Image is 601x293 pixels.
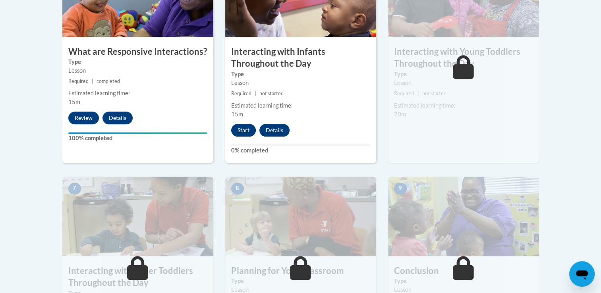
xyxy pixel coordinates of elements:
img: Course Image [225,177,376,256]
label: Type [394,277,533,285]
label: Type [394,70,533,79]
span: not started [259,91,284,96]
h3: Interacting with Older Toddlers Throughout the Day [62,265,213,289]
div: Lesson [231,79,370,87]
label: Type [231,277,370,285]
h3: Interacting with Young Toddlers Throughout the Day [388,46,539,70]
span: Required [231,91,251,96]
div: Estimated learning time: [231,101,370,110]
label: 100% completed [68,134,207,143]
h3: Interacting with Infants Throughout the Day [225,46,376,70]
button: Details [259,124,290,137]
div: Your progress [68,132,207,134]
span: Required [394,91,414,96]
span: 9 [394,183,407,195]
img: Course Image [62,177,213,256]
h3: Planning for Your Classroom [225,265,376,277]
span: 15m [231,111,243,118]
button: Details [102,112,133,124]
div: Lesson [68,66,207,75]
h3: What are Responsive Interactions? [62,46,213,58]
label: 0% completed [231,146,370,155]
div: Estimated learning time: [68,89,207,98]
span: 20m [394,111,406,118]
h3: Conclusion [388,265,539,277]
button: Review [68,112,99,124]
label: Type [231,70,370,79]
span: | [255,91,256,96]
label: Type [68,58,207,66]
span: 7 [68,183,81,195]
span: | [92,78,93,84]
div: Lesson [394,79,533,87]
span: 8 [231,183,244,195]
span: 15m [68,98,80,105]
button: Start [231,124,256,137]
span: | [417,91,419,96]
div: Estimated learning time: [394,101,533,110]
iframe: Button to launch messaging window [569,261,595,287]
span: not started [422,91,446,96]
span: Required [68,78,89,84]
img: Course Image [388,177,539,256]
span: completed [97,78,120,84]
